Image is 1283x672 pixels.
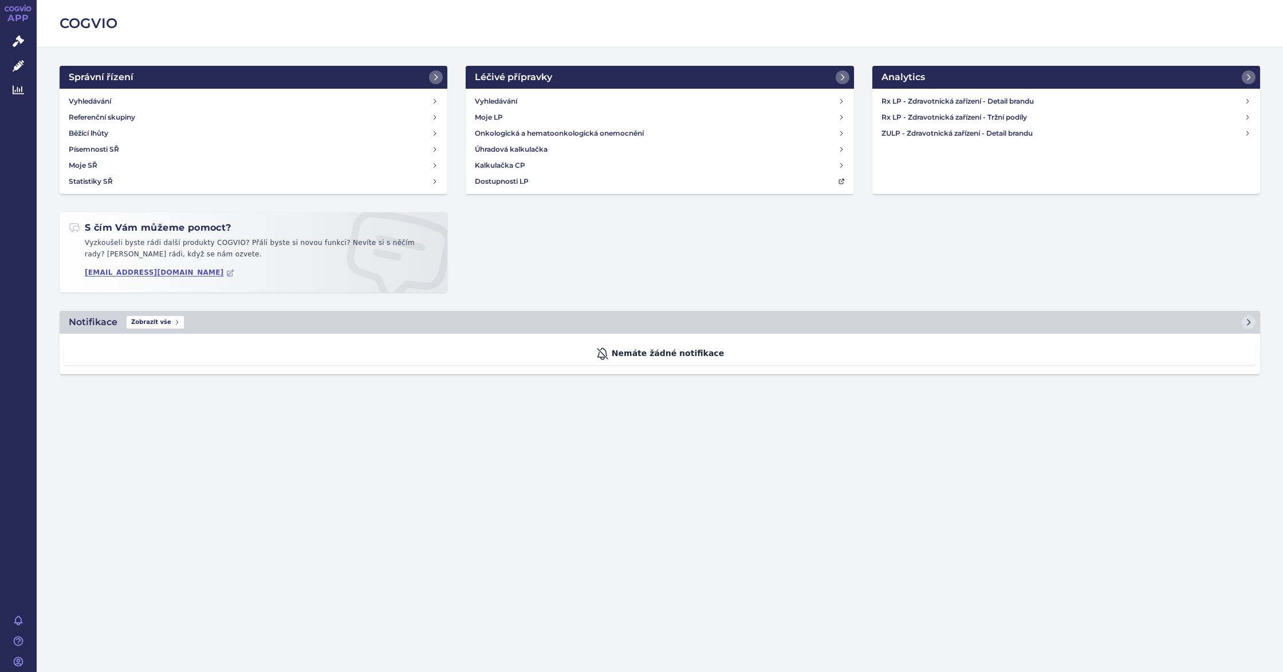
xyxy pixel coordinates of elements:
[470,125,849,141] a: Onkologická a hematoonkologická onemocnění
[64,109,443,125] a: Referenční skupiny
[475,70,552,84] h2: Léčivé přípravky
[881,112,1245,123] h4: Rx LP - Zdravotnická zařízení - Tržní podíly
[64,93,443,109] a: Vyhledávání
[127,316,184,329] span: Zobrazit vše
[69,144,119,155] h4: Písemnosti SŘ
[69,128,108,139] h4: Běžící lhůty
[881,128,1245,139] h4: ZULP - Zdravotnická zařízení - Detail brandu
[475,112,503,123] h4: Moje LP
[475,176,529,187] h4: Dostupnosti LP
[64,141,443,157] a: Písemnosti SŘ
[877,109,1256,125] a: Rx LP - Zdravotnická zařízení - Tržní podíly
[69,238,438,264] p: Vyzkoušeli byste rádi další produkty COGVIO? Přáli byste si novou funkci? Nevíte si s něčím rady?...
[475,128,644,139] h4: Onkologická a hematoonkologická onemocnění
[872,66,1260,89] a: Analytics
[475,96,517,107] h4: Vyhledávání
[466,66,853,89] a: Léčivé přípravky
[881,96,1245,107] h4: Rx LP - Zdravotnická zařízení - Detail brandu
[877,93,1256,109] a: Rx LP - Zdravotnická zařízení - Detail brandu
[470,141,849,157] a: Úhradová kalkulačka
[69,112,135,123] h4: Referenční skupiny
[64,343,1256,365] div: Nemáte žádné notifikace
[64,173,443,189] a: Statistiky SŘ
[60,14,1260,33] h2: COGVIO
[69,160,97,171] h4: Moje SŘ
[470,109,849,125] a: Moje LP
[69,176,113,187] h4: Statistiky SŘ
[60,311,1260,334] a: NotifikaceZobrazit vše
[64,125,443,141] a: Běžící lhůty
[69,70,133,84] h2: Správní řízení
[69,96,111,107] h4: Vyhledávání
[69,222,231,234] h2: S čím Vám můžeme pomoct?
[470,173,849,189] a: Dostupnosti LP
[475,144,548,155] h4: Úhradová kalkulačka
[64,157,443,173] a: Moje SŘ
[877,125,1256,141] a: ZULP - Zdravotnická zařízení - Detail brandu
[85,268,234,277] a: [EMAIL_ADDRESS][DOMAIN_NAME]
[881,70,925,84] h2: Analytics
[475,160,525,171] h4: Kalkulačka CP
[470,157,849,173] a: Kalkulačka CP
[69,315,117,329] h2: Notifikace
[60,66,447,89] a: Správní řízení
[470,93,849,109] a: Vyhledávání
